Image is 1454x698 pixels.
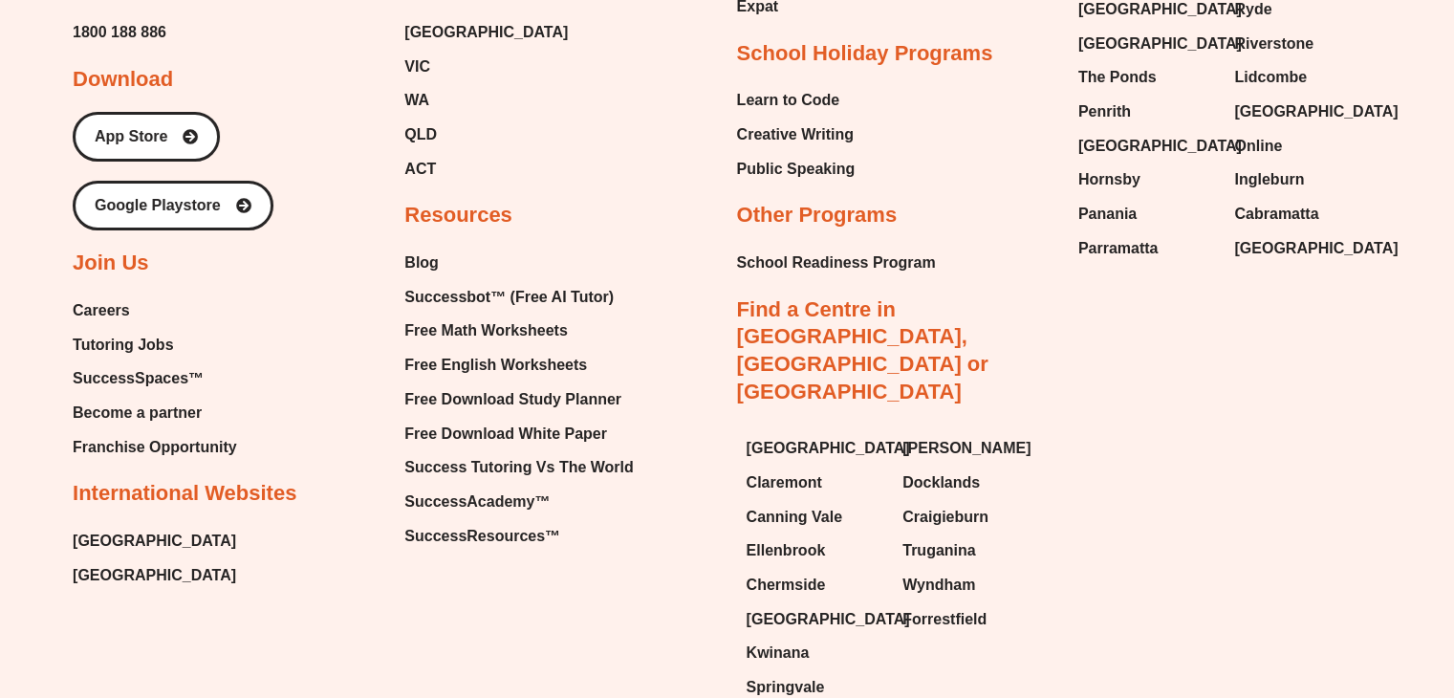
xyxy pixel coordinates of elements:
a: [GEOGRAPHIC_DATA] [73,561,236,590]
a: [GEOGRAPHIC_DATA] [73,527,236,556]
a: Claremont [747,469,884,497]
a: 1800 188 886 [73,18,166,47]
span: 𝑛𝑢𝑚𝑏𝑒𝑟 𝑜𝑓 𝑑𝑎𝑡𝑎 𝑣𝑎𝑙𝑢𝑒𝑠 [127,354,196,361]
span: SuccessSpaces™ [73,364,204,393]
a: Creative Writing [737,120,856,149]
a: Hornsby [1078,165,1216,194]
a: Panania [1078,200,1216,229]
a: [GEOGRAPHIC_DATA] [1078,30,1216,58]
a: [GEOGRAPHIC_DATA] [1234,98,1372,126]
span: Become a partner [73,399,202,427]
span: Learn to Code [737,86,840,115]
a: Find a Centre in [GEOGRAPHIC_DATA], [GEOGRAPHIC_DATA] or [GEOGRAPHIC_DATA] [737,297,988,404]
span: [GEOGRAPHIC_DATA] [1078,132,1242,161]
span: Free Download White Paper [404,420,607,448]
span: Ingleburn [1234,165,1304,194]
a: [GEOGRAPHIC_DATA] [404,18,568,47]
h2: International Websites [73,480,296,508]
span: Statistics & Probability • Lesson 7 [101,108,437,129]
span: SuccessAcademy™ [404,488,550,516]
span: Tutoring Jobs [73,331,173,360]
span: The Ponds [1078,63,1157,92]
span: amount of spread in a set of data. [101,569,271,580]
a: Chermside [747,571,884,600]
a: School Readiness Program [737,249,936,277]
a: QLD [404,120,568,149]
button: Draw [514,2,541,29]
a: Online [1234,132,1372,161]
a: Free English Worksheets [404,351,633,380]
span: SuccessResources™ [404,522,560,551]
a: Kwinana [747,639,884,667]
h2: Download [73,66,173,94]
a: Become a partner [73,399,237,427]
a: Penrith [1078,98,1216,126]
span: Truganina [902,536,975,565]
span: Penrith [1078,98,1131,126]
span: Success Tutoring Vs The World [404,453,633,482]
span: Craigieburn [902,503,988,532]
h2: Resources [404,202,512,229]
a: Free Math Worksheets [404,316,633,345]
span: Free English Worksheets [404,351,587,380]
a: Learn to Code [737,86,856,115]
span: ACT [404,155,436,184]
span: App Store [95,129,167,144]
span: Kwinana [747,639,810,667]
a: VIC [404,53,568,81]
a: App Store [73,112,220,162]
a: Free Download White Paper [404,420,633,448]
span: - The mean of a set of data is the average of the numbers. It is given by: [101,323,466,335]
a: Ingleburn [1234,165,1372,194]
a: Forrestfield [902,605,1040,634]
a: Wyndham [902,571,1040,600]
span: - The median is the middle value of the data when the values are sorted in order from lowest to [101,410,580,422]
span: QLD [404,120,437,149]
a: Parramatta [1078,234,1216,263]
span: [GEOGRAPHIC_DATA] [1078,30,1242,58]
span: WA [404,86,429,115]
a: Google Playstore [73,181,273,230]
iframe: Chat Widget [1136,483,1454,698]
span: of ⁨11⁩ [201,2,236,29]
a: Docklands [902,469,1040,497]
a: Careers [73,296,237,325]
a: Franchise Opportunity [73,433,237,462]
span: (x bar) is the symbol used to represent mean. [111,371,341,382]
span: Chermside [747,571,826,600]
a: [GEOGRAPHIC_DATA] [1078,132,1216,161]
span: Measures of centre & spread [101,188,315,205]
span: - Data can be summarised or described using measures of centre and measures of spread. [101,225,563,236]
span: Forrestfield [902,605,987,634]
a: SuccessSpaces™ [73,364,237,393]
span: highest. If there is an even number of values in the data set, there will be two middle values and [101,430,585,442]
span: 𝑅𝑎𝑛𝑔𝑒 = ℎ𝑖𝑔ℎ𝑒𝑠𝑡 𝑛𝑢𝑚𝑏𝑒𝑟 − 𝑙𝑜𝑤𝑒𝑠𝑡 𝑛𝑢𝑚𝑏𝑒𝑟 [101,628,303,640]
span: Ellenbrook [747,536,826,565]
span: of data using a single value that represents the centre or middle of a data set. [101,284,493,295]
a: Truganina [902,536,1040,565]
h2: Join Us [73,250,148,277]
span: - Measures of spread include the range and interquartile range. They are used to describe the [101,549,575,560]
a: SuccessAcademy™ [404,488,633,516]
span: 𝑥̄ [101,371,106,382]
span: - Measures of centre include the mean, median and mode. These statistics describe a whole set [101,264,587,275]
span: Panania [1078,200,1137,229]
span: 𝑥̄ = [101,347,119,359]
span: VIC [404,53,430,81]
a: Successbot™ (Free AI Tutor) [404,283,633,312]
span: [GEOGRAPHIC_DATA] [747,434,910,463]
span: Public Speaking [737,155,856,184]
h2: School Holiday Programs [737,40,993,68]
span: the median will be the average of these two numbers. [101,450,372,462]
a: [GEOGRAPHIC_DATA] [747,605,884,634]
span: values can be the mode if they all share the highest frequency. [101,510,418,521]
a: Craigieburn [902,503,1040,532]
span: Free Download Study Planner [404,385,621,414]
span: Online [1234,132,1282,161]
h2: Other Programs [737,202,898,229]
button: Text [488,2,514,29]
